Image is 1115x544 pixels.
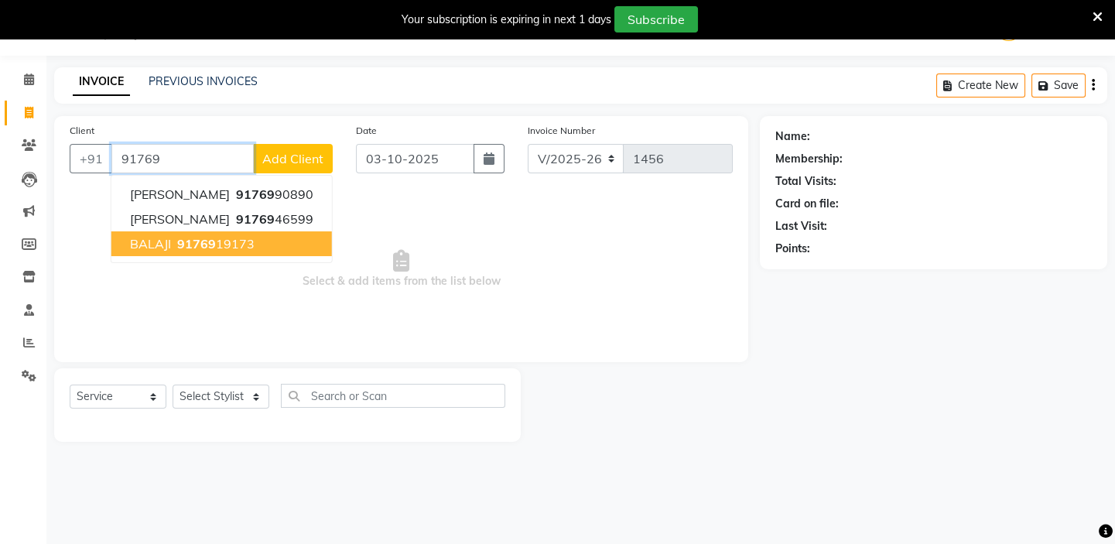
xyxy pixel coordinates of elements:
[130,186,230,202] span: [PERSON_NAME]
[236,186,275,202] span: 91769
[70,124,94,138] label: Client
[281,384,505,408] input: Search or Scan
[73,68,130,96] a: INVOICE
[130,211,230,227] span: [PERSON_NAME]
[775,173,836,190] div: Total Visits:
[775,151,843,167] div: Membership:
[775,218,827,234] div: Last Visit:
[356,124,377,138] label: Date
[262,151,323,166] span: Add Client
[775,241,810,257] div: Points:
[177,236,216,251] span: 91769
[149,74,258,88] a: PREVIOUS INVOICES
[402,12,611,28] div: Your subscription is expiring in next 1 days
[236,211,275,227] span: 91769
[70,192,733,347] span: Select & add items from the list below
[111,144,254,173] input: Search by Name/Mobile/Email/Code
[614,6,698,33] button: Subscribe
[174,236,255,251] ngb-highlight: 19173
[936,74,1025,98] button: Create New
[70,144,113,173] button: +91
[253,144,333,173] button: Add Client
[1031,74,1086,98] button: Save
[528,124,595,138] label: Invoice Number
[233,186,313,202] ngb-highlight: 90890
[775,128,810,145] div: Name:
[130,236,171,251] span: BALAJI
[233,211,313,227] ngb-highlight: 46599
[775,196,839,212] div: Card on file:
